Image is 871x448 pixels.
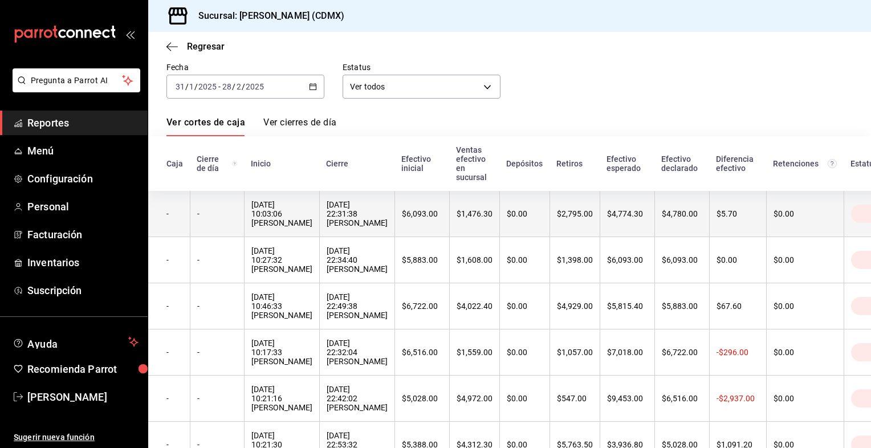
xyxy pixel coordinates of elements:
[232,82,235,91] span: /
[662,302,702,311] div: $5,883.00
[222,82,232,91] input: --
[607,209,648,218] div: $4,774.30
[232,159,237,168] svg: El número de cierre de día es consecutivo y consolida todos los cortes de caja previos en un únic...
[251,339,312,366] div: [DATE] 10:17:33 [PERSON_NAME]
[166,302,183,311] div: -
[773,159,837,168] div: Retenciones
[717,209,759,218] div: $5.70
[507,348,543,357] div: $0.00
[166,41,225,52] button: Regresar
[607,348,648,357] div: $7,018.00
[31,75,123,87] span: Pregunta a Parrot AI
[197,209,237,218] div: -
[251,200,312,227] div: [DATE] 10:03:06 [PERSON_NAME]
[402,302,442,311] div: $6,722.00
[27,335,124,349] span: Ayuda
[456,145,493,182] div: Ventas efectivo en sucursal
[557,394,593,403] div: $547.00
[662,348,702,357] div: $6,722.00
[607,154,648,173] div: Efectivo esperado
[717,394,759,403] div: -$2,937.00
[27,143,139,158] span: Menú
[717,302,759,311] div: $67.60
[556,159,593,168] div: Retiros
[557,209,593,218] div: $2,795.00
[607,394,648,403] div: $9,453.00
[197,348,237,357] div: -
[166,394,183,403] div: -
[716,154,759,173] div: Diferencia efectivo
[251,385,312,412] div: [DATE] 10:21:16 [PERSON_NAME]
[457,302,493,311] div: $4,022.40
[187,41,225,52] span: Regresar
[245,82,264,91] input: ----
[197,302,237,311] div: -
[166,63,324,71] label: Fecha
[166,117,336,136] div: navigation tabs
[326,159,388,168] div: Cierre
[507,209,543,218] div: $0.00
[197,154,237,173] div: Cierre de día
[27,199,139,214] span: Personal
[557,302,593,311] div: $4,929.00
[27,361,139,377] span: Recomienda Parrot
[343,75,500,99] div: Ver todos
[327,339,388,366] div: [DATE] 22:32:04 [PERSON_NAME]
[263,117,336,136] a: Ver cierres de día
[189,82,194,91] input: --
[166,117,245,136] a: Ver cortes de caja
[402,348,442,357] div: $6,516.00
[717,348,759,357] div: -$296.00
[774,394,837,403] div: $0.00
[27,115,139,131] span: Reportes
[197,394,237,403] div: -
[27,283,139,298] span: Suscripción
[507,255,543,264] div: $0.00
[402,394,442,403] div: $5,028.00
[189,9,344,23] h3: Sucursal: [PERSON_NAME] (CDMX)
[662,209,702,218] div: $4,780.00
[506,159,543,168] div: Depósitos
[251,246,312,274] div: [DATE] 10:27:32 [PERSON_NAME]
[218,82,221,91] span: -
[236,82,242,91] input: --
[774,302,837,311] div: $0.00
[662,255,702,264] div: $6,093.00
[198,82,217,91] input: ----
[125,30,135,39] button: open_drawer_menu
[457,348,493,357] div: $1,559.00
[27,255,139,270] span: Inventarios
[27,227,139,242] span: Facturación
[14,431,139,443] span: Sugerir nueva función
[507,302,543,311] div: $0.00
[662,394,702,403] div: $6,516.00
[661,154,702,173] div: Efectivo declarado
[13,68,140,92] button: Pregunta a Parrot AI
[607,255,648,264] div: $6,093.00
[401,154,442,173] div: Efectivo inicial
[402,255,442,264] div: $5,883.00
[327,385,388,412] div: [DATE] 22:42:02 [PERSON_NAME]
[774,348,837,357] div: $0.00
[197,255,237,264] div: -
[185,82,189,91] span: /
[251,159,312,168] div: Inicio
[557,255,593,264] div: $1,398.00
[166,159,183,168] div: Caja
[327,246,388,274] div: [DATE] 22:34:40 [PERSON_NAME]
[166,255,183,264] div: -
[343,63,500,71] label: Estatus
[327,200,388,227] div: [DATE] 22:31:38 [PERSON_NAME]
[242,82,245,91] span: /
[8,83,140,95] a: Pregunta a Parrot AI
[166,209,183,218] div: -
[457,209,493,218] div: $1,476.30
[828,159,837,168] svg: Total de retenciones de propinas registradas
[717,255,759,264] div: $0.00
[327,292,388,320] div: [DATE] 22:49:38 [PERSON_NAME]
[194,82,198,91] span: /
[166,348,183,357] div: -
[774,255,837,264] div: $0.00
[457,255,493,264] div: $1,608.00
[557,348,593,357] div: $1,057.00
